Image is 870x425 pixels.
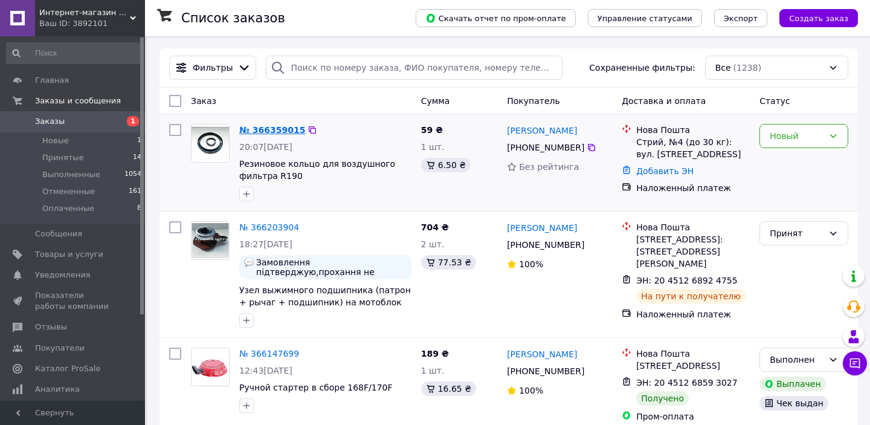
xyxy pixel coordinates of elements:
[589,62,695,74] span: Сохраненные фильтры:
[770,227,823,240] div: Принят
[759,96,790,106] span: Статус
[239,285,411,307] a: Узел выжимного подшипника (патрон + рычаг + подшипник) на мотоблок
[421,255,476,270] div: 77.53 ₴
[239,366,292,375] span: 12:43[DATE]
[239,349,299,358] a: № 366147699
[35,96,121,106] span: Заказы и сообщения
[598,14,692,23] span: Управление статусами
[636,391,689,406] div: Получено
[622,96,706,106] span: Доставка и оплата
[127,116,139,126] span: 1
[39,18,145,29] div: Ваш ID: 3892101
[759,377,825,391] div: Выплачен
[636,289,746,303] div: На пути к получателю
[39,7,130,18] span: Интернет-магазин запчастей на мотоблоки Save Motor
[507,222,577,234] a: [PERSON_NAME]
[42,152,84,163] span: Принятые
[35,75,69,86] span: Главная
[759,396,828,410] div: Чек выдан
[192,223,229,258] img: Фото товару
[779,9,858,27] button: Создать заказ
[193,62,233,74] span: Фильтры
[770,129,823,143] div: Новый
[133,152,141,163] span: 14
[137,203,141,214] span: 8
[421,366,445,375] span: 1 шт.
[239,383,393,392] a: Ручной стартер в сборе 168F/170F
[519,259,543,269] span: 100%
[416,9,576,27] button: Скачать отчет по пром-оплате
[421,125,443,135] span: 59 ₴
[35,116,65,127] span: Заказы
[239,239,292,249] span: 18:27[DATE]
[35,363,100,374] span: Каталог ProSale
[244,258,254,267] img: :speech_balloon:
[588,9,702,27] button: Управление статусами
[266,56,562,80] input: Поиск по номеру заказа, ФИО покупателя, номеру телефона, Email, номеру накладной
[256,258,407,277] span: Замовлення підтверджую,прохання не телефонувати так як поганий зв'язок.
[714,9,767,27] button: Экспорт
[636,182,750,194] div: Наложенный платеж
[636,221,750,233] div: Нова Пошта
[181,11,285,25] h1: Список заказов
[507,125,577,137] a: [PERSON_NAME]
[35,343,85,354] span: Покупатели
[35,249,103,260] span: Товары и услуги
[192,353,229,381] img: Фото товару
[35,384,80,395] span: Аналитика
[724,14,758,23] span: Экспорт
[124,169,141,180] span: 1054
[137,135,141,146] span: 1
[6,42,143,64] input: Поиск
[636,410,750,423] div: Пром-оплата
[191,221,230,260] a: Фото товару
[636,308,750,320] div: Наложенный платеж
[421,381,476,396] div: 16.65 ₴
[421,349,449,358] span: 189 ₴
[519,162,579,172] span: Без рейтинга
[421,142,445,152] span: 1 шт.
[421,222,449,232] span: 704 ₴
[129,186,141,197] span: 161
[636,378,738,388] span: ЭН: 20 4512 6859 3027
[636,233,750,270] div: [STREET_ADDRESS]: [STREET_ADDRESS][PERSON_NAME]
[35,290,112,312] span: Показатели работы компании
[636,348,750,360] div: Нова Пошта
[507,96,560,106] span: Покупатель
[504,139,587,156] div: [PHONE_NUMBER]
[35,270,90,281] span: Уведомления
[767,13,858,22] a: Создать заказ
[636,136,750,160] div: Стрий, №4 (до 30 кг): вул. [STREET_ADDRESS]
[191,96,216,106] span: Заказ
[504,363,587,380] div: [PHONE_NUMBER]
[239,222,299,232] a: № 366203904
[42,203,94,214] span: Оплаченные
[425,13,566,24] span: Скачать отчет по пром-оплате
[715,62,731,74] span: Все
[636,360,750,372] div: [STREET_ADDRESS]
[35,322,67,333] span: Отзывы
[421,96,450,106] span: Сумма
[35,229,82,239] span: Сообщения
[636,276,738,285] span: ЭН: 20 4512 6892 4755
[636,124,750,136] div: Нова Пошта
[519,386,543,395] span: 100%
[636,166,694,176] a: Добавить ЭН
[239,142,292,152] span: 20:07[DATE]
[421,239,445,249] span: 2 шт.
[770,353,823,366] div: Выполнен
[239,159,395,181] a: Резиновое кольцо для воздушного фильтра R190
[504,236,587,253] div: [PHONE_NUMBER]
[843,351,867,375] button: Чат с покупателем
[421,158,471,172] div: 6.50 ₴
[42,186,95,197] span: Отмененные
[507,348,577,360] a: [PERSON_NAME]
[42,169,100,180] span: Выполненные
[192,125,229,162] img: Фото товару
[733,63,762,73] span: (1238)
[239,125,305,135] a: № 366359015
